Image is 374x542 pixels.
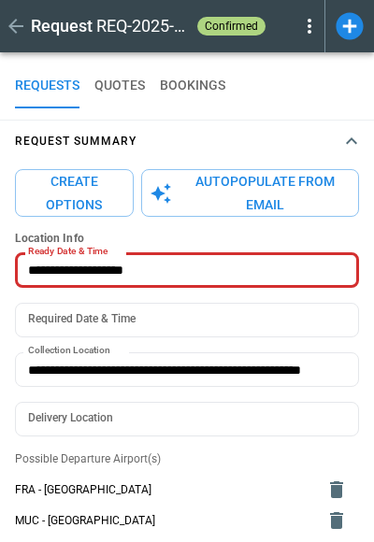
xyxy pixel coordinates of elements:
[28,245,108,259] label: Ready Date & Time
[141,169,359,217] button: Autopopulate from Email
[15,137,137,146] h4: Request Summary
[96,15,190,37] h2: REQ-2025-000146
[318,471,355,508] button: delete
[318,502,355,539] button: delete
[28,344,110,358] label: Collection Location
[15,482,314,498] span: FRA - [GEOGRAPHIC_DATA]
[15,253,346,288] input: Choose date, selected date is Sep 10, 2025
[160,64,225,108] button: BOOKINGS
[31,15,93,37] h1: Request
[15,169,134,217] button: Create Options
[94,64,145,108] button: QUOTES
[15,64,79,108] button: REQUESTS
[15,451,359,467] p: Possible Departure Airport(s)
[15,303,346,337] input: Choose date
[15,232,359,246] h6: Location Info
[15,513,314,529] span: MUC - [GEOGRAPHIC_DATA]
[201,20,262,33] span: confirmed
